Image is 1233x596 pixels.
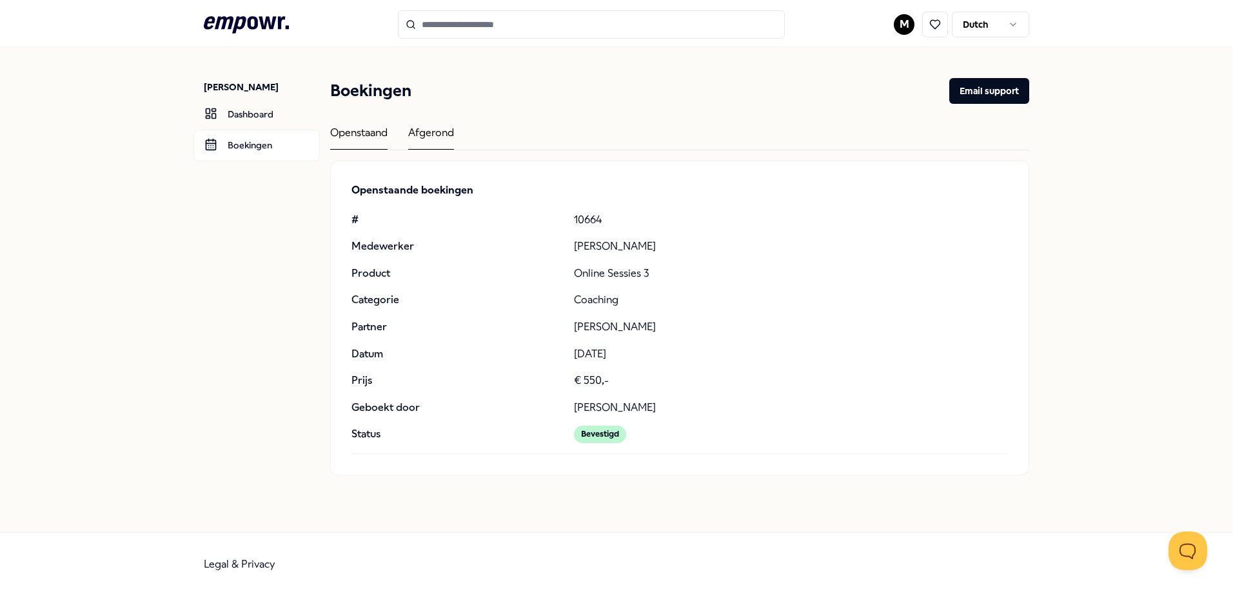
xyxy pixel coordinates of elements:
[574,426,626,442] div: Bevestigd
[574,265,1008,282] p: Online Sessies 3
[351,372,564,389] p: Prijs
[351,319,564,335] p: Partner
[330,78,411,104] h1: Boekingen
[351,265,564,282] p: Product
[351,399,564,416] p: Geboekt door
[351,182,1008,199] p: Openstaande boekingen
[204,558,275,570] a: Legal & Privacy
[574,238,1008,255] p: [PERSON_NAME]
[351,292,564,308] p: Categorie
[574,319,1008,335] p: [PERSON_NAME]
[894,14,914,35] button: M
[574,399,1008,416] p: [PERSON_NAME]
[949,78,1029,104] button: Email support
[204,81,320,94] p: [PERSON_NAME]
[574,372,1008,389] p: € 550,-
[574,346,1008,363] p: [DATE]
[408,124,454,150] div: Afgerond
[351,346,564,363] p: Datum
[574,212,1008,228] p: 10664
[351,426,564,442] p: Status
[351,212,564,228] p: #
[330,124,388,150] div: Openstaand
[193,130,320,161] a: Boekingen
[398,10,785,39] input: Search for products, categories or subcategories
[574,292,1008,308] p: Coaching
[1169,531,1207,570] iframe: Help Scout Beacon - Open
[193,99,320,130] a: Dashboard
[351,238,564,255] p: Medewerker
